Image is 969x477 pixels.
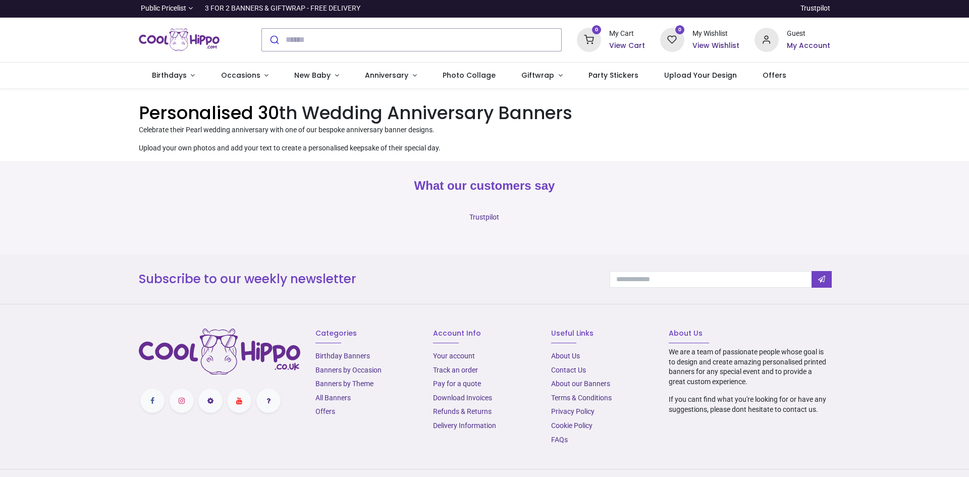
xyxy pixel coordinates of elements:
[139,125,830,135] p: Celebrate their Pearl wedding anniversary with one of our bespoke anniversary banner designs.
[508,63,575,89] a: Giftwrap
[669,395,830,414] p: If you cant find what you're looking for or have any suggestions, please dont hesitate to contact...
[139,143,830,153] p: Upload your own photos and add your text to create a personalised keepsake of their special day.
[551,380,610,388] a: About our Banners
[669,329,830,339] h6: About Us
[205,4,360,14] div: 3 FOR 2 BANNERS & GIFTWRAP - FREE DELIVERY
[592,25,602,35] sup: 0
[551,329,654,339] h6: Useful Links
[315,329,418,339] h6: Categories
[139,26,220,54] a: Logo of Cool Hippo
[433,394,492,402] a: Download Invoices
[763,70,786,80] span: Offers
[577,35,601,43] a: 0
[443,70,496,80] span: Photo Collage
[208,63,282,89] a: Occasions
[787,41,830,51] a: My Account
[551,366,586,374] a: Contact Us
[588,70,638,80] span: Party Stickers
[551,421,593,430] a: Cookie Policy
[365,70,408,80] span: Anniversary
[551,352,580,360] a: About Us​
[692,41,739,51] a: View Wishlist
[433,366,478,374] a: Track an order
[433,329,535,339] h6: Account Info
[315,366,382,374] a: Banners by Occasion
[664,70,737,80] span: Upload Your Design
[800,4,830,14] a: Trustpilot
[551,436,568,444] a: FAQs
[139,4,193,14] a: Public Pricelist
[139,177,830,194] h2: What our customers say
[152,70,187,80] span: Birthdays
[692,29,739,39] div: My Wishlist
[262,29,286,51] button: Submit
[433,352,475,360] a: Your account
[660,35,684,43] a: 0
[282,63,352,89] a: New Baby
[787,29,830,39] div: Guest
[551,394,612,402] a: Terms & Conditions
[141,4,186,14] span: Public Pricelist
[315,352,370,360] a: Birthday Banners
[139,271,595,288] h3: Subscribe to our weekly newsletter
[294,70,331,80] span: New Baby
[669,347,830,387] p: We are a team of passionate people whose goal is to design and create amazing personalised printe...
[609,41,645,51] a: View Cart
[315,407,335,415] a: Offers
[139,26,220,54] img: Cool Hippo
[315,380,373,388] a: Banners by Theme
[139,100,279,125] font: Personalised 30
[433,421,496,430] a: Delivery Information
[675,25,685,35] sup: 0
[315,394,351,402] a: All Banners
[139,63,208,89] a: Birthdays
[551,407,595,415] a: Privacy Policy
[609,29,645,39] div: My Cart
[139,100,830,125] h1: th Wedding Anniversary Banners
[221,70,260,80] span: Occasions
[469,213,499,221] a: Trustpilot
[352,63,429,89] a: Anniversary
[521,70,554,80] span: Giftwrap
[433,407,492,415] a: Refunds & Returns
[433,380,481,388] a: Pay for a quote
